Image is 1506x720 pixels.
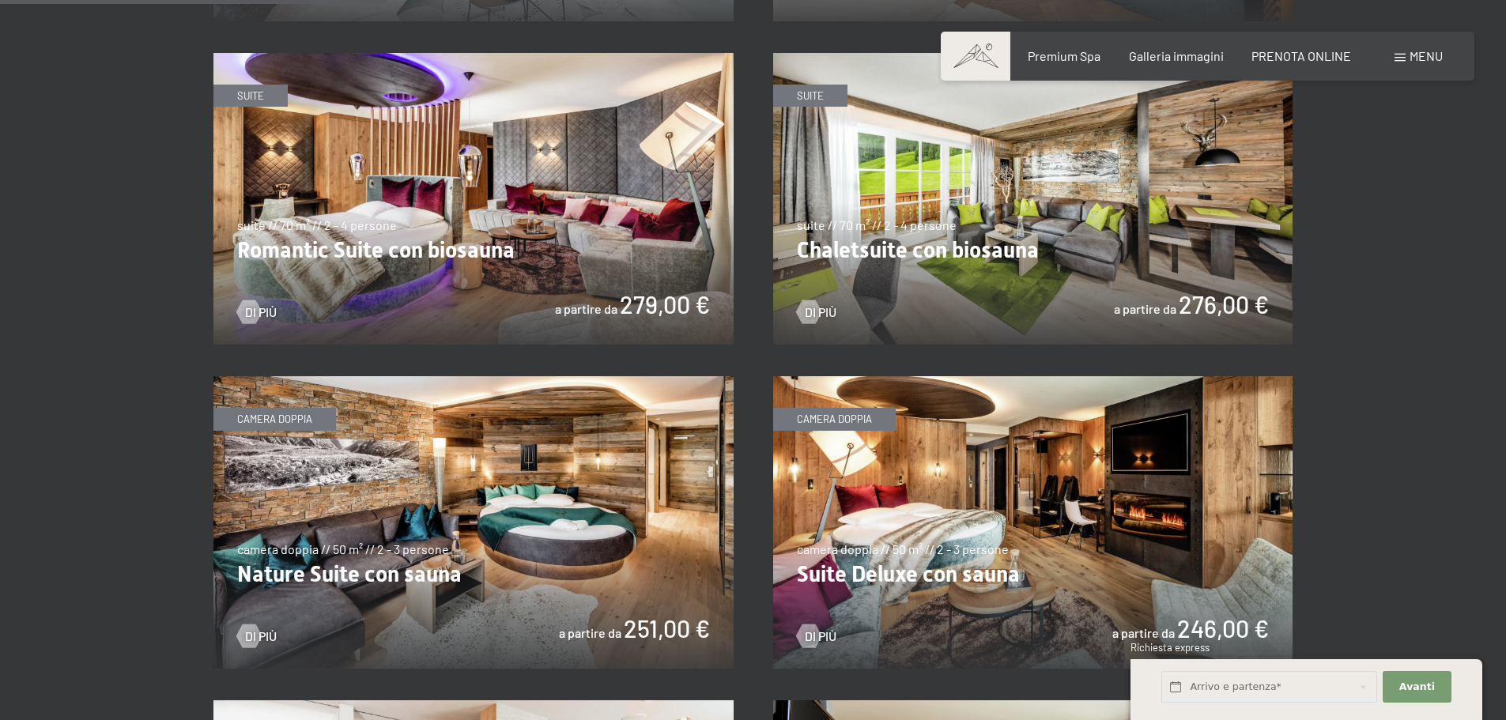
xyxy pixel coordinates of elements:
[797,303,836,321] a: Di più
[773,377,1293,386] a: Suite Deluxe con sauna
[773,53,1293,345] img: Chaletsuite con biosauna
[805,628,836,645] span: Di più
[805,303,836,321] span: Di più
[213,701,734,711] a: Family Suite
[213,377,734,386] a: Nature Suite con sauna
[245,303,277,321] span: Di più
[1383,671,1451,703] button: Avanti
[773,54,1293,63] a: Chaletsuite con biosauna
[237,628,277,645] a: Di più
[213,376,734,669] img: Nature Suite con sauna
[1028,48,1100,63] a: Premium Spa
[1399,680,1435,694] span: Avanti
[797,628,836,645] a: Di più
[1251,48,1351,63] a: PRENOTA ONLINE
[773,701,1293,711] a: Alpin Studio
[213,53,734,345] img: Romantic Suite con biosauna
[1129,48,1224,63] a: Galleria immagini
[237,303,277,321] a: Di più
[773,376,1293,669] img: Suite Deluxe con sauna
[1130,641,1210,654] span: Richiesta express
[245,628,277,645] span: Di più
[1410,48,1443,63] span: Menu
[213,54,734,63] a: Romantic Suite con biosauna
